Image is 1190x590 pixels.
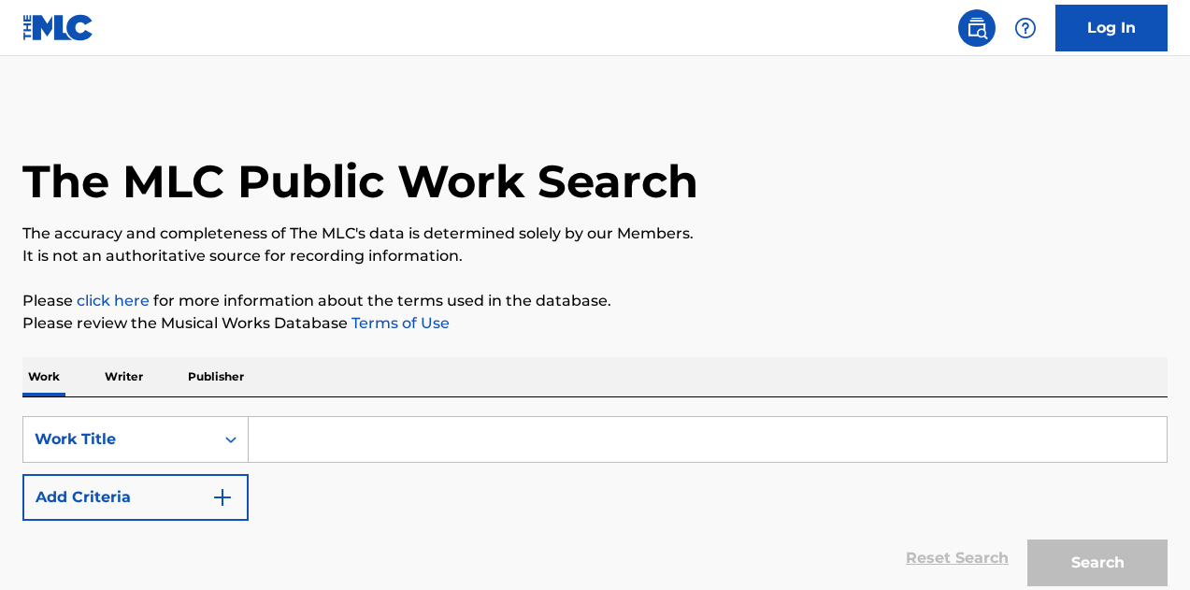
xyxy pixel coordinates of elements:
p: Please for more information about the terms used in the database. [22,290,1168,312]
p: Work [22,357,65,396]
p: It is not an authoritative source for recording information. [22,245,1168,267]
img: help [1014,17,1037,39]
p: The accuracy and completeness of The MLC's data is determined solely by our Members. [22,223,1168,245]
div: Work Title [35,428,203,451]
a: click here [77,292,150,309]
p: Please review the Musical Works Database [22,312,1168,335]
p: Writer [99,357,149,396]
div: Help [1007,9,1044,47]
h1: The MLC Public Work Search [22,153,698,209]
a: Public Search [958,9,996,47]
iframe: Chat Widget [1097,500,1190,590]
a: Log In [1055,5,1168,51]
p: Publisher [182,357,250,396]
img: 9d2ae6d4665cec9f34b9.svg [211,486,234,509]
img: MLC Logo [22,14,94,41]
button: Add Criteria [22,474,249,521]
img: search [966,17,988,39]
a: Terms of Use [348,314,450,332]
